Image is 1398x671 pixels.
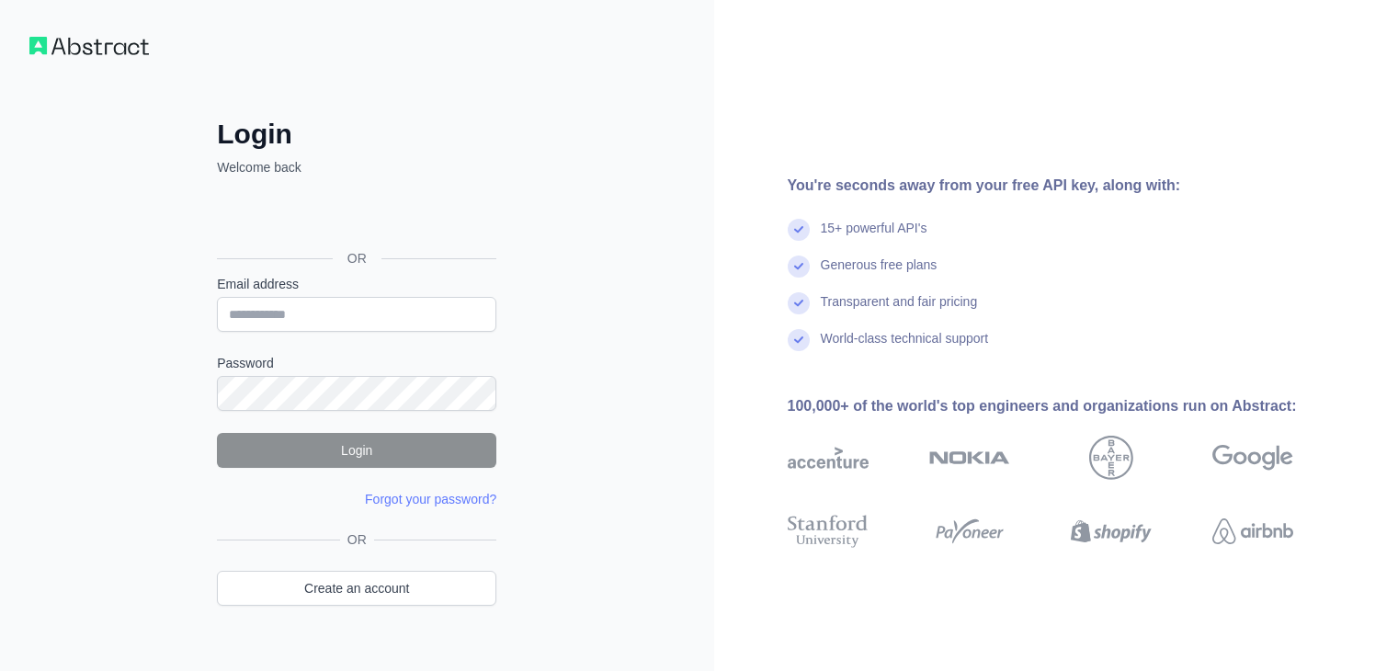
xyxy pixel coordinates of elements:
[217,571,496,606] a: Create an account
[788,511,869,552] img: stanford university
[821,329,989,366] div: World-class technical support
[821,292,978,329] div: Transparent and fair pricing
[1212,511,1293,552] img: airbnb
[1212,436,1293,480] img: google
[788,256,810,278] img: check mark
[788,436,869,480] img: accenture
[217,158,496,176] p: Welcome back
[217,433,496,468] button: Login
[1089,436,1133,480] img: bayer
[788,292,810,314] img: check mark
[788,329,810,351] img: check mark
[821,219,927,256] div: 15+ powerful API's
[217,118,496,151] h2: Login
[929,511,1010,552] img: payoneer
[365,492,496,506] a: Forgot your password?
[217,354,496,372] label: Password
[333,249,381,267] span: OR
[208,197,502,237] iframe: Sign in with Google Button
[1071,511,1152,552] img: shopify
[29,37,149,55] img: Workflow
[217,275,496,293] label: Email address
[929,436,1010,480] img: nokia
[340,530,374,549] span: OR
[821,256,938,292] div: Generous free plans
[788,395,1352,417] div: 100,000+ of the world's top engineers and organizations run on Abstract:
[788,175,1352,197] div: You're seconds away from your free API key, along with:
[788,219,810,241] img: check mark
